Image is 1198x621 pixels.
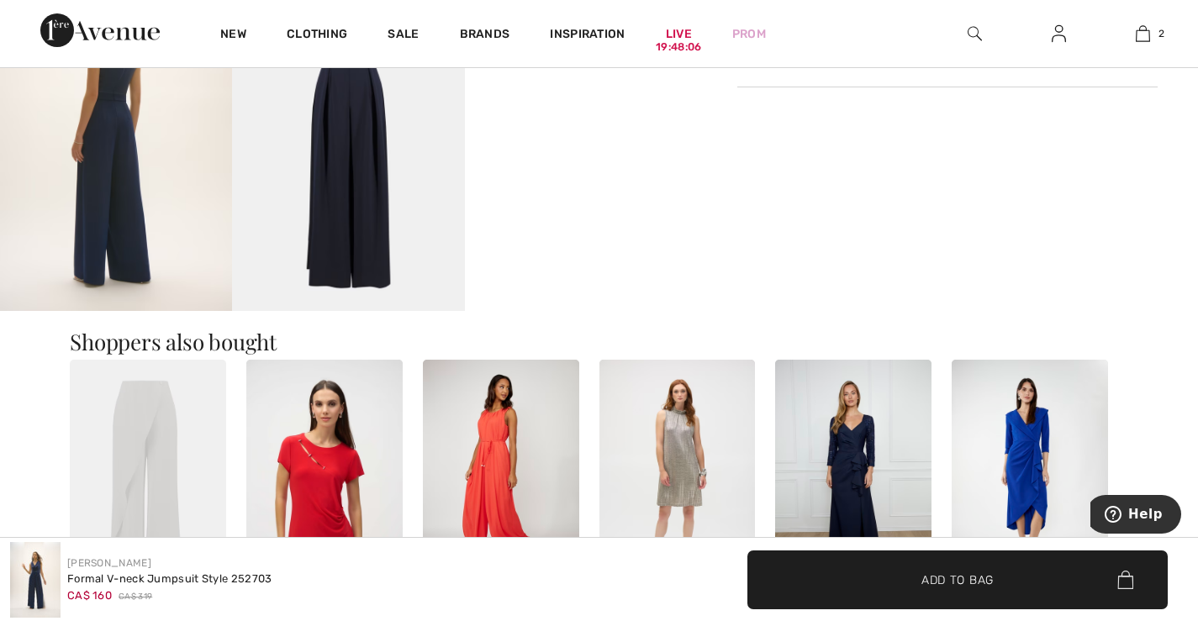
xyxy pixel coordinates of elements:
a: Live19:48:06 [666,25,692,43]
img: Pullover with Jewel Embellishment Style 252124 [246,360,403,594]
img: Bag.svg [1117,571,1133,589]
img: Midi V-Neck Wrap Dress Style 243754 [952,360,1108,594]
img: Floor-Length Sheath Dress Style 8134326 [775,360,931,594]
a: Sale [388,27,419,45]
span: CA$ 160 [67,589,112,602]
iframe: Opens a widget where you can find more information [1090,495,1181,537]
img: Formal V-Neck Jumpsuit Style 252703 [10,542,61,618]
a: Prom [732,25,766,43]
img: High-Waisted Wide-Leg Trousers Style 252004 [70,360,226,594]
img: search the website [968,24,982,44]
span: 2 [1158,26,1164,41]
a: Clothing [287,27,347,45]
a: New [220,27,246,45]
a: Sign In [1038,24,1079,45]
a: 2 [1101,24,1184,44]
a: Brands [460,27,510,45]
span: CA$ 319 [119,591,152,603]
span: Inspiration [550,27,625,45]
div: Formal V-neck Jumpsuit Style 252703 [67,571,272,587]
img: Maxi A-Line Formal Jumpsuit Style 256257 [423,360,579,594]
span: Add to Bag [921,571,994,588]
a: [PERSON_NAME] [67,557,151,569]
div: 19:48:06 [656,39,701,55]
img: 1ère Avenue [40,13,160,47]
img: Metallic High-Neck A-Line Dress Style 252216 [599,360,756,594]
h3: Shoppers also bought [70,331,1128,353]
img: My Bag [1136,24,1150,44]
button: Add to Bag [747,550,1168,609]
img: My Info [1052,24,1066,44]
